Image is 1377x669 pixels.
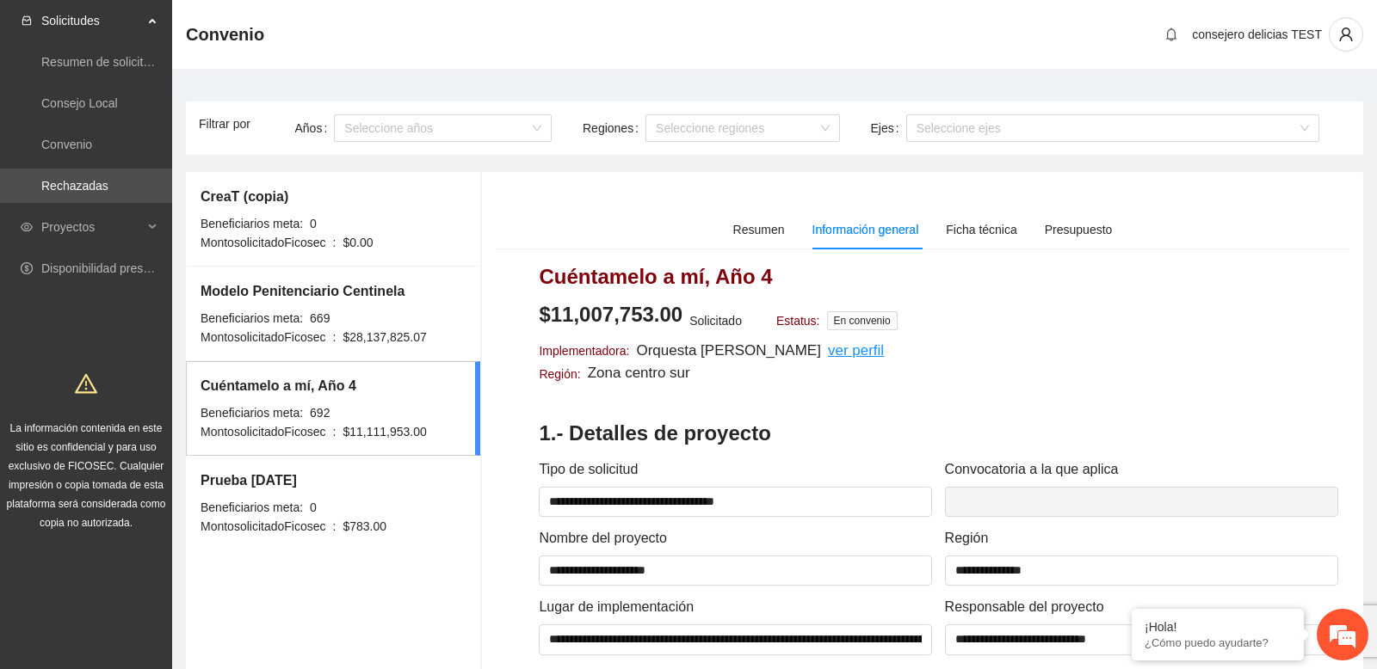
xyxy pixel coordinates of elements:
[310,500,317,514] span: 0
[201,470,386,491] h5: Prueba [DATE]
[295,114,335,142] label: Años
[201,236,326,249] span: Monto solicitado Ficosec
[539,462,638,476] span: Tipo de solicitud
[310,406,330,420] span: 692
[539,531,667,545] span: Nombre del proyecto
[828,342,884,359] u: ver perfil
[201,425,326,439] span: Monto solicitado Ficosec
[333,236,337,249] span: :
[946,220,1016,239] div: Ficha técnica
[41,261,188,275] a: Disponibilidad presupuestal
[1145,636,1291,649] p: ¿Cómo puedo ayudarte?
[201,187,373,207] h5: CreaT (copia)
[539,263,1349,291] h3: Cuéntamelo a mí, Año 4
[100,230,238,403] span: Estamos en línea.
[733,220,785,239] div: Resumen
[1330,27,1362,42] span: user
[201,376,427,396] h5: Cuéntamelo a mí, Año 4
[871,114,906,142] label: Ejes
[9,470,328,530] textarea: Escriba su mensaje y pulse “Intro”
[333,330,337,344] span: :
[776,314,820,328] span: Estatus:
[1045,220,1113,239] div: Presupuesto
[41,3,143,38] span: Solicitudes
[333,425,337,439] span: :
[201,311,303,325] span: Beneficiarios meta:
[333,519,337,533] span: :
[945,531,989,545] span: Región
[343,519,386,533] span: $783.00
[1158,28,1184,41] span: bell
[201,519,326,533] span: Monto solicitado Ficosec
[90,88,289,110] div: Chatee con nosotros ahora
[201,281,427,302] h5: Modelo Penitenciario Centinela
[75,372,97,395] span: warning
[201,330,326,344] span: Monto solicitado Ficosec
[539,421,770,445] strong: 1.- Detalles de proyecto
[343,236,373,249] span: $0.00
[41,55,235,69] a: Resumen de solicitudes por aprobar
[310,311,330,325] span: 669
[539,303,682,326] strong: $11,007,753.00
[186,21,264,48] span: Convenio
[199,114,278,133] article: Filtrar por
[282,9,324,50] div: Minimizar ventana de chat en vivo
[539,599,694,614] span: Lugar de implementación
[539,367,580,381] span: Región:
[201,217,303,230] span: Beneficiarios meta:
[1329,17,1363,52] button: user
[310,217,317,230] span: 0
[1192,28,1322,41] span: consejero delicias TEST
[812,220,919,239] div: Información general
[21,221,33,233] span: eye
[201,500,303,514] span: Beneficiarios meta:
[583,114,645,142] label: Regiones
[41,179,108,193] a: Rechazadas
[945,462,1119,476] span: Convocatoria a la que aplica
[21,15,33,27] span: inbox
[945,599,1104,614] span: Responsable del proyecto
[689,314,742,328] span: Solicitado
[41,210,143,244] span: Proyectos
[588,365,690,381] span: Zona centro sur
[201,406,303,420] span: Beneficiarios meta:
[539,344,629,358] span: Implementadora:
[7,422,166,529] span: La información contenida en este sitio es confidencial y para uso exclusivo de FICOSEC. Cualquier...
[827,311,898,330] span: En convenio
[41,138,92,151] a: Convenio
[343,425,426,439] span: $11,111,953.00
[1145,620,1291,634] div: ¡Hola!
[1158,21,1185,48] button: bell
[636,342,820,359] span: Orquesta [PERSON_NAME]
[343,330,426,344] span: $28,137,825.07
[41,96,118,110] a: Consejo Local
